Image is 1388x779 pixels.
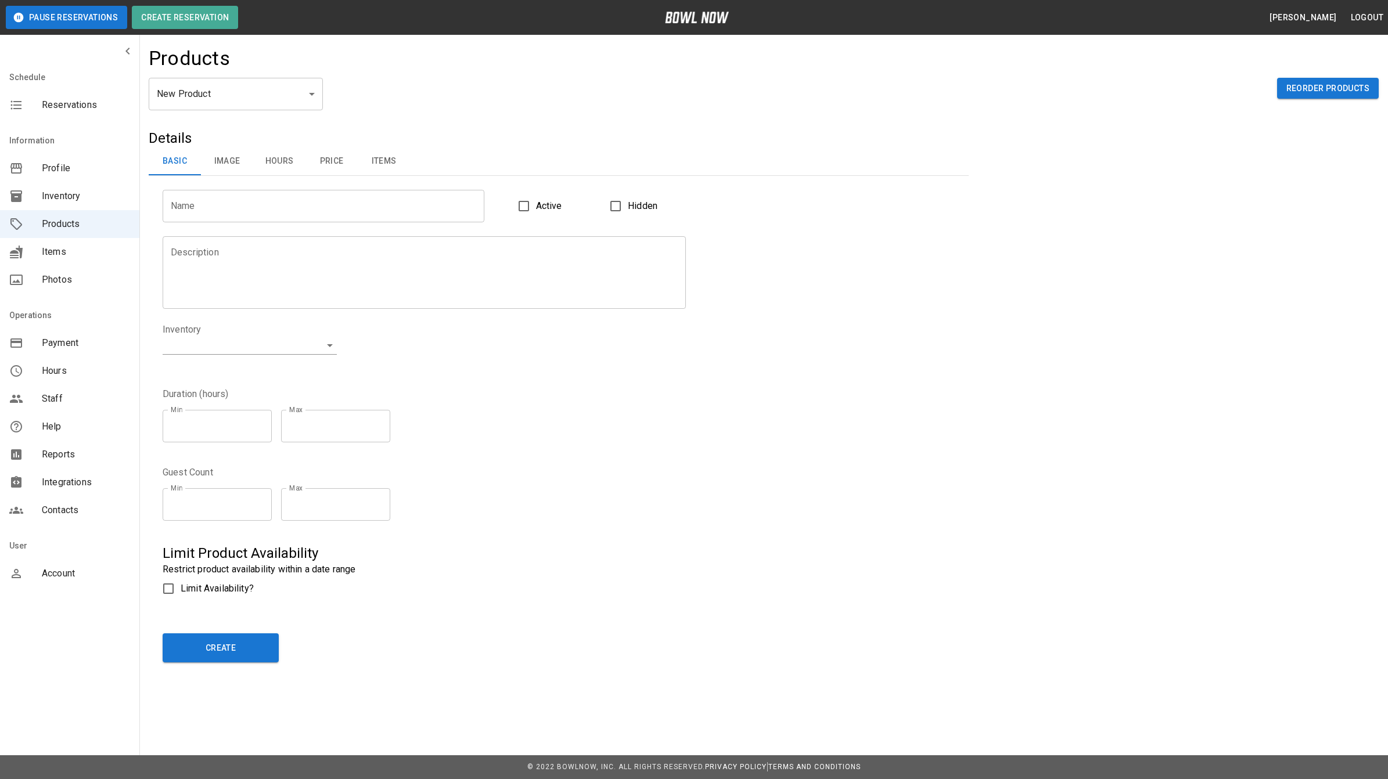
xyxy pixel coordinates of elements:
[42,448,130,461] span: Reports
[181,582,254,596] span: Limit Availability?
[149,147,969,175] div: basic tabs example
[253,147,305,175] button: Hours
[42,475,130,489] span: Integrations
[163,466,213,479] legend: Guest Count
[42,392,130,406] span: Staff
[42,217,130,231] span: Products
[768,763,861,771] a: Terms and Conditions
[665,12,729,23] img: logo
[163,544,955,562] h5: Limit Product Availability
[149,147,201,175] button: Basic
[149,78,323,110] div: New Product
[705,763,767,771] a: Privacy Policy
[1265,7,1341,28] button: [PERSON_NAME]
[42,189,130,203] span: Inventory
[42,364,130,378] span: Hours
[42,567,130,580] span: Account
[42,273,130,287] span: Photos
[603,194,657,218] label: Hidden products will not be visible to customers. You can still create and use them for bookings.
[1346,7,1388,28] button: Logout
[628,199,657,213] span: Hidden
[6,6,127,29] button: Pause Reservations
[536,199,562,213] span: Active
[132,6,238,29] button: Create Reservation
[163,633,279,662] button: Create
[42,336,130,350] span: Payment
[149,46,230,71] h4: Products
[163,323,201,336] legend: Inventory
[358,147,410,175] button: Items
[163,562,955,576] p: Restrict product availability within a date range
[149,129,969,147] h5: Details
[42,420,130,434] span: Help
[1277,78,1379,99] button: Reorder Products
[42,245,130,259] span: Items
[305,147,358,175] button: Price
[42,161,130,175] span: Profile
[527,763,705,771] span: © 2022 BowlNow, Inc. All Rights Reserved.
[42,98,130,112] span: Reservations
[201,147,253,175] button: Image
[42,503,130,517] span: Contacts
[163,387,228,401] legend: Duration (hours)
